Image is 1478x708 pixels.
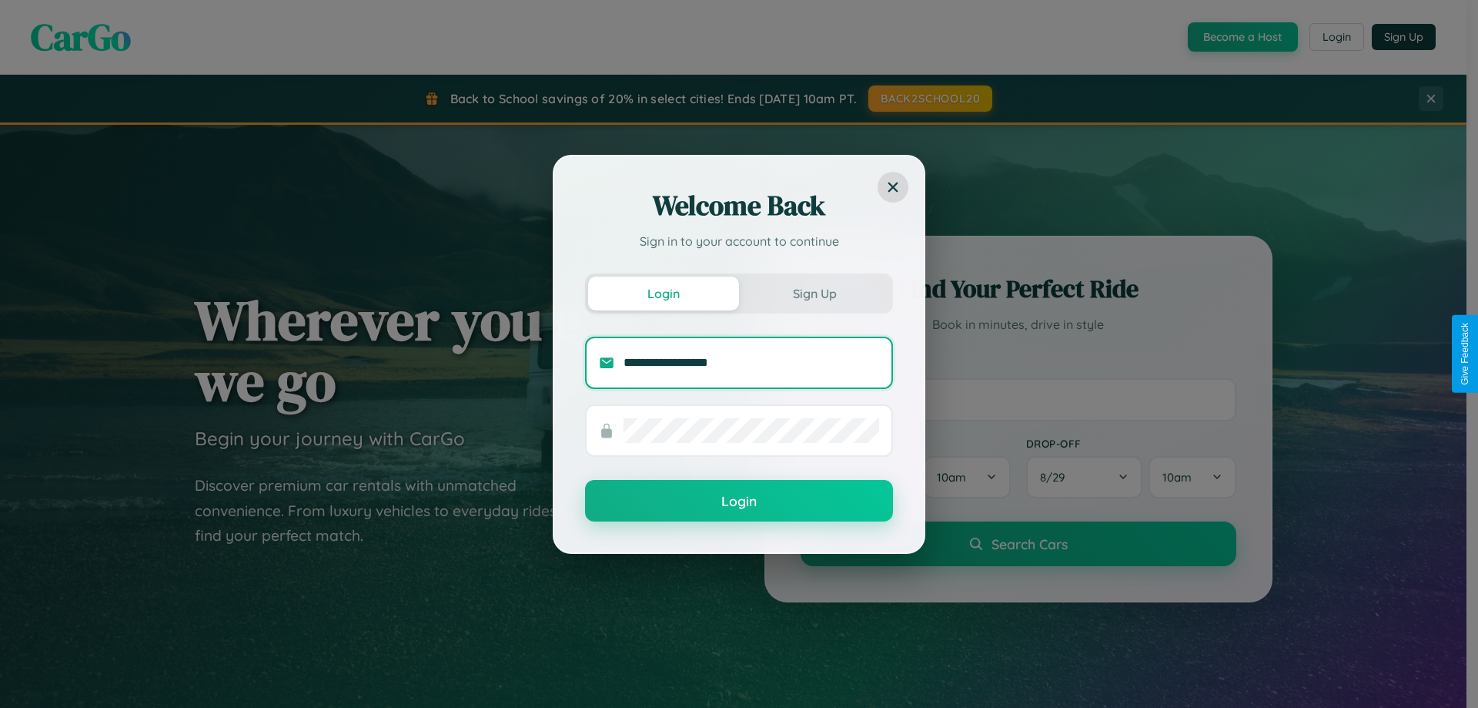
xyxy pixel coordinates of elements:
[585,232,893,250] p: Sign in to your account to continue
[585,187,893,224] h2: Welcome Back
[1460,323,1470,385] div: Give Feedback
[588,277,739,310] button: Login
[585,480,893,522] button: Login
[739,277,890,310] button: Sign Up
